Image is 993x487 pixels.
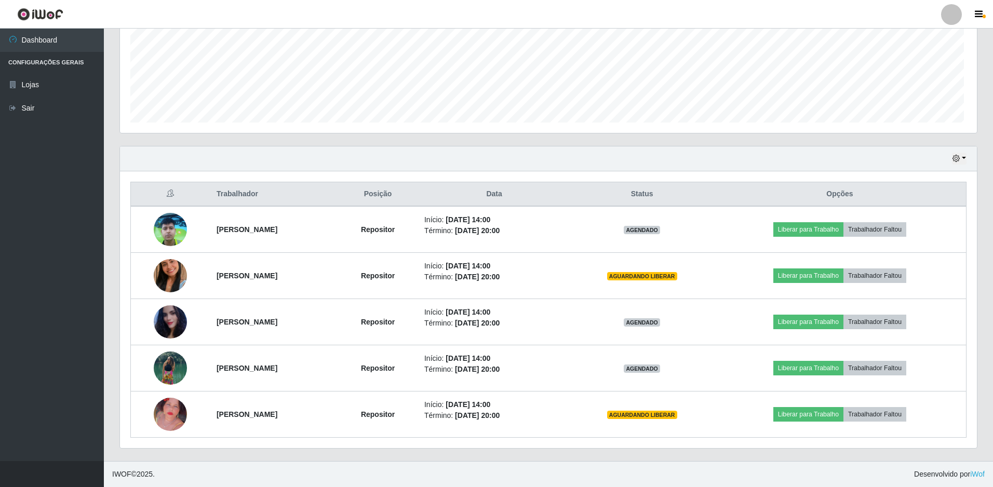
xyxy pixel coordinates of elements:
[773,268,843,283] button: Liberar para Trabalho
[424,307,564,318] li: Início:
[210,182,338,207] th: Trabalhador
[154,207,187,252] img: 1748462708796.jpeg
[843,222,906,237] button: Trabalhador Faltou
[361,225,395,234] strong: Repositor
[361,272,395,280] strong: Repositor
[455,319,500,327] time: [DATE] 20:00
[970,470,985,478] a: iWof
[455,273,500,281] time: [DATE] 20:00
[624,226,660,234] span: AGENDADO
[424,225,564,236] li: Término:
[217,318,277,326] strong: [PERSON_NAME]
[773,361,843,375] button: Liberar para Trabalho
[455,365,500,373] time: [DATE] 20:00
[624,318,660,327] span: AGENDADO
[446,354,490,362] time: [DATE] 14:00
[424,261,564,272] li: Início:
[607,411,677,419] span: AGUARDANDO LIBERAR
[773,315,843,329] button: Liberar para Trabalho
[446,262,490,270] time: [DATE] 14:00
[112,470,131,478] span: IWOF
[112,469,155,480] span: © 2025 .
[424,364,564,375] li: Término:
[446,308,490,316] time: [DATE] 14:00
[424,318,564,329] li: Término:
[624,364,660,373] span: AGENDADO
[217,364,277,372] strong: [PERSON_NAME]
[843,268,906,283] button: Trabalhador Faltou
[154,292,187,351] img: 1752077085843.jpeg
[361,364,395,372] strong: Repositor
[843,361,906,375] button: Trabalhador Faltou
[154,385,187,444] img: 1754175033426.jpeg
[914,469,985,480] span: Desenvolvido por
[217,410,277,418] strong: [PERSON_NAME]
[338,182,418,207] th: Posição
[773,222,843,237] button: Liberar para Trabalho
[570,182,714,207] th: Status
[424,214,564,225] li: Início:
[843,315,906,329] button: Trabalhador Faltou
[714,182,967,207] th: Opções
[607,272,677,280] span: AGUARDANDO LIBERAR
[154,246,187,305] img: 1751069414525.jpeg
[843,407,906,422] button: Trabalhador Faltou
[446,215,490,224] time: [DATE] 14:00
[424,410,564,421] li: Término:
[361,410,395,418] strong: Repositor
[217,272,277,280] strong: [PERSON_NAME]
[424,272,564,282] li: Término:
[217,225,277,234] strong: [PERSON_NAME]
[446,400,490,409] time: [DATE] 14:00
[773,407,843,422] button: Liberar para Trabalho
[361,318,395,326] strong: Repositor
[418,182,570,207] th: Data
[455,226,500,235] time: [DATE] 20:00
[455,411,500,420] time: [DATE] 20:00
[424,399,564,410] li: Início:
[154,339,187,398] img: 1753997582848.jpeg
[424,353,564,364] li: Início:
[17,8,63,21] img: CoreUI Logo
